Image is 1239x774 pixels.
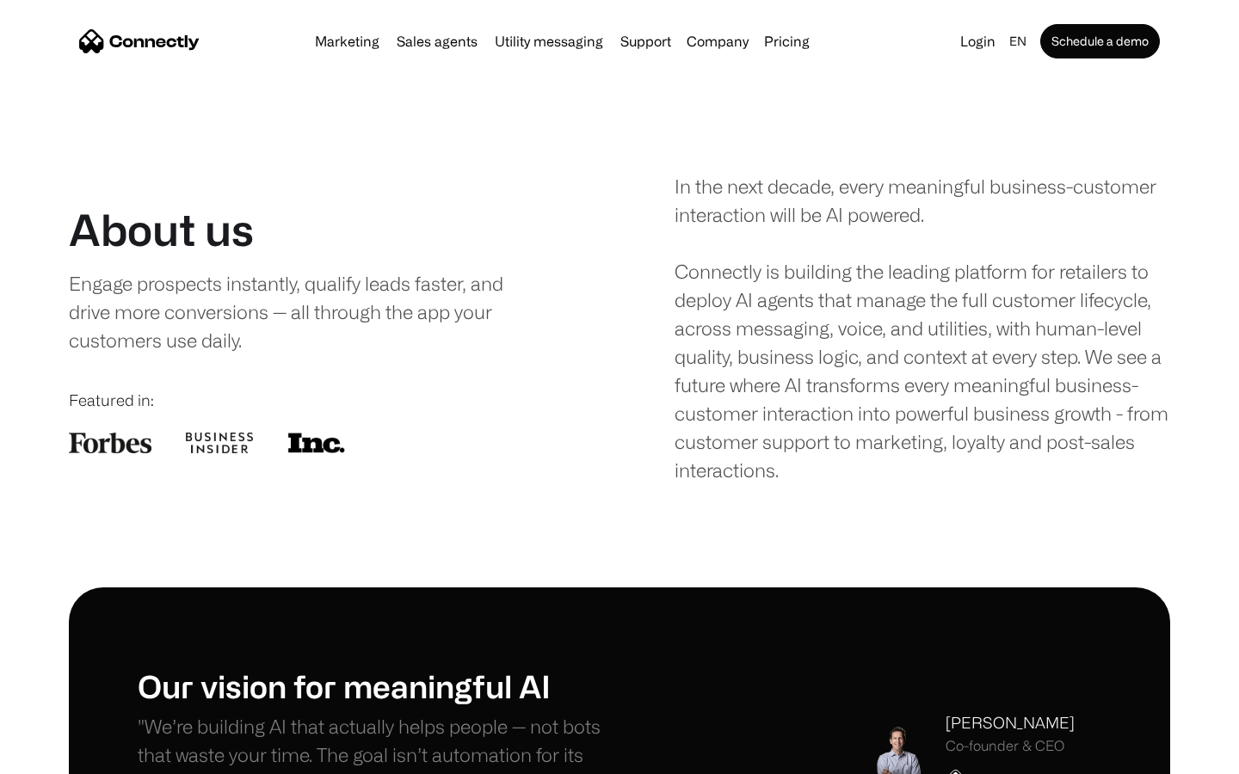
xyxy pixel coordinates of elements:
a: Sales agents [390,34,484,48]
div: [PERSON_NAME] [946,711,1075,734]
div: In the next decade, every meaningful business-customer interaction will be AI powered. Connectly ... [675,172,1170,484]
a: Pricing [757,34,817,48]
div: en [1009,29,1026,53]
div: Company [687,29,749,53]
a: Schedule a demo [1040,24,1160,58]
a: Support [613,34,678,48]
a: Marketing [308,34,386,48]
ul: Language list [34,744,103,768]
h1: About us [69,204,254,255]
h1: Our vision for meaningful AI [138,667,619,704]
div: Featured in: [69,389,564,412]
a: Login [953,29,1002,53]
a: Utility messaging [488,34,610,48]
div: Co-founder & CEO [946,738,1075,754]
div: Engage prospects instantly, qualify leads faster, and drive more conversions — all through the ap... [69,269,539,354]
aside: Language selected: English [17,742,103,768]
